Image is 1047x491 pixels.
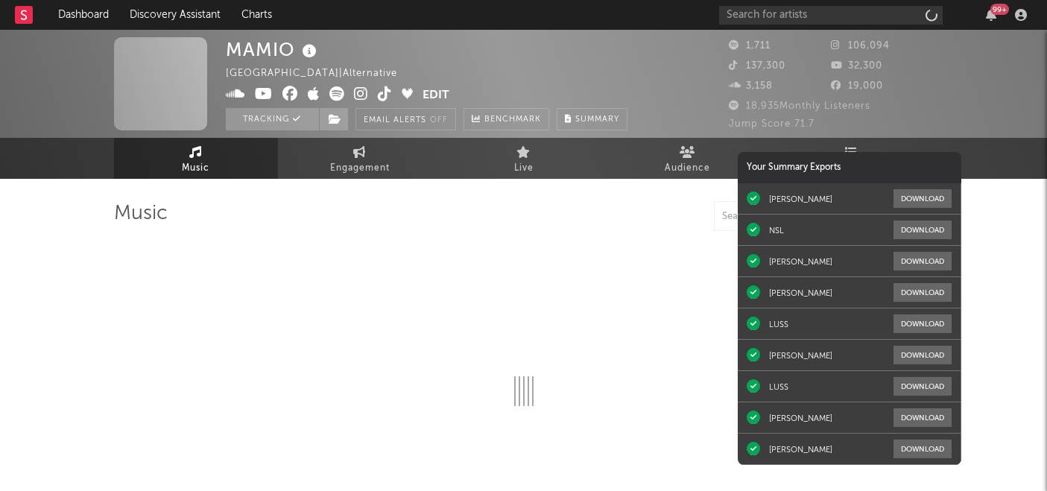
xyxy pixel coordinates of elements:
[893,252,952,270] button: Download
[114,138,278,179] a: Music
[893,440,952,458] button: Download
[769,381,788,392] div: LUSS
[986,9,996,21] button: 99+
[182,159,209,177] span: Music
[769,444,832,454] div: [PERSON_NAME]
[893,408,952,427] button: Download
[729,119,814,129] span: Jump Score: 71.7
[769,194,832,204] div: [PERSON_NAME]
[738,152,961,183] div: Your Summary Exports
[729,41,771,51] span: 1,711
[729,81,773,91] span: 3,158
[831,61,882,71] span: 32,300
[893,346,952,364] button: Download
[769,350,832,361] div: [PERSON_NAME]
[464,108,549,130] a: Benchmark
[729,101,870,111] span: 18,935 Monthly Listeners
[715,211,872,223] input: Search by song name or URL
[430,116,448,124] em: Off
[557,108,627,130] button: Summary
[893,189,952,208] button: Download
[514,159,534,177] span: Live
[769,413,832,423] div: [PERSON_NAME]
[769,288,832,298] div: [PERSON_NAME]
[729,61,785,71] span: 137,300
[893,283,952,302] button: Download
[769,319,788,329] div: LUSS
[893,221,952,239] button: Download
[665,159,710,177] span: Audience
[831,81,883,91] span: 19,000
[893,377,952,396] button: Download
[226,37,320,62] div: MAMIO
[893,314,952,333] button: Download
[831,41,890,51] span: 106,094
[769,225,784,235] div: NSL
[484,111,541,129] span: Benchmark
[770,138,934,179] a: Playlists/Charts
[330,159,390,177] span: Engagement
[442,138,606,179] a: Live
[575,115,619,124] span: Summary
[355,108,456,130] button: Email AlertsOff
[990,4,1009,15] div: 99 +
[226,108,319,130] button: Tracking
[769,256,832,267] div: [PERSON_NAME]
[423,86,449,105] button: Edit
[606,138,770,179] a: Audience
[226,65,414,83] div: [GEOGRAPHIC_DATA] | Alternative
[278,138,442,179] a: Engagement
[719,6,943,25] input: Search for artists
